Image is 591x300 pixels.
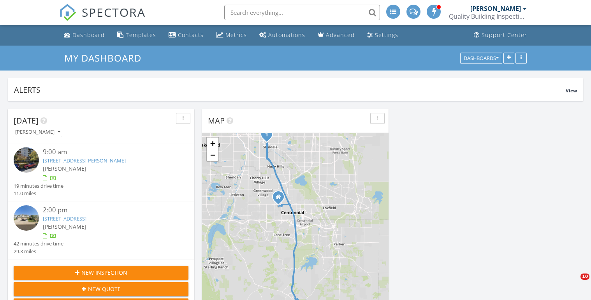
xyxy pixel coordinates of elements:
[64,51,148,64] a: My Dashboard
[114,28,159,42] a: Templates
[14,205,39,231] img: streetview
[256,28,308,42] a: Automations (Advanced)
[59,4,76,21] img: The Best Home Inspection Software - Spectora
[14,282,188,296] button: New Quote
[14,85,566,95] div: Alerts
[61,28,108,42] a: Dashboard
[471,28,530,42] a: Support Center
[81,268,127,277] span: New Inspection
[565,274,583,292] iframe: Intercom live chat
[14,115,39,126] span: [DATE]
[43,215,86,222] a: [STREET_ADDRESS]
[315,28,358,42] a: Advanced
[14,240,63,247] div: 42 minutes drive time
[265,132,268,138] i: 1
[207,149,218,161] a: Zoom out
[14,147,39,173] img: streetview
[178,31,204,39] div: Contacts
[165,28,207,42] a: Contacts
[72,31,105,39] div: Dashboard
[14,182,63,190] div: 19 minutes drive time
[126,31,156,39] div: Templates
[14,266,188,280] button: New Inspection
[43,147,174,157] div: 9:00 am
[213,28,250,42] a: Metrics
[14,127,62,138] button: [PERSON_NAME]
[14,147,188,197] a: 9:00 am [STREET_ADDRESS][PERSON_NAME] [PERSON_NAME] 19 minutes drive time 11.0 miles
[268,31,305,39] div: Automations
[566,87,577,94] span: View
[82,4,146,20] span: SPECTORA
[580,274,589,280] span: 10
[14,190,63,197] div: 11.0 miles
[225,31,247,39] div: Metrics
[375,31,398,39] div: Settings
[59,11,146,27] a: SPECTORA
[208,115,225,126] span: Map
[14,205,188,255] a: 2:00 pm [STREET_ADDRESS] [PERSON_NAME] 42 minutes drive time 29.3 miles
[43,157,126,164] a: [STREET_ADDRESS][PERSON_NAME]
[43,165,86,172] span: [PERSON_NAME]
[278,197,283,201] div: 6859 S Niagara Ct, Centennial Colorado 80112
[482,31,527,39] div: Support Center
[470,5,521,12] div: [PERSON_NAME]
[326,31,355,39] div: Advanced
[43,223,86,230] span: [PERSON_NAME]
[267,134,271,139] div: 275 S Harrison St 407, Denver, CO 80209
[449,12,527,20] div: Quality Building Inspections
[88,285,121,293] span: New Quote
[460,53,502,64] button: Dashboards
[14,248,63,255] div: 29.3 miles
[207,138,218,149] a: Zoom in
[464,55,499,61] div: Dashboards
[364,28,401,42] a: Settings
[15,129,60,135] div: [PERSON_NAME]
[43,205,174,215] div: 2:00 pm
[224,5,380,20] input: Search everything...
